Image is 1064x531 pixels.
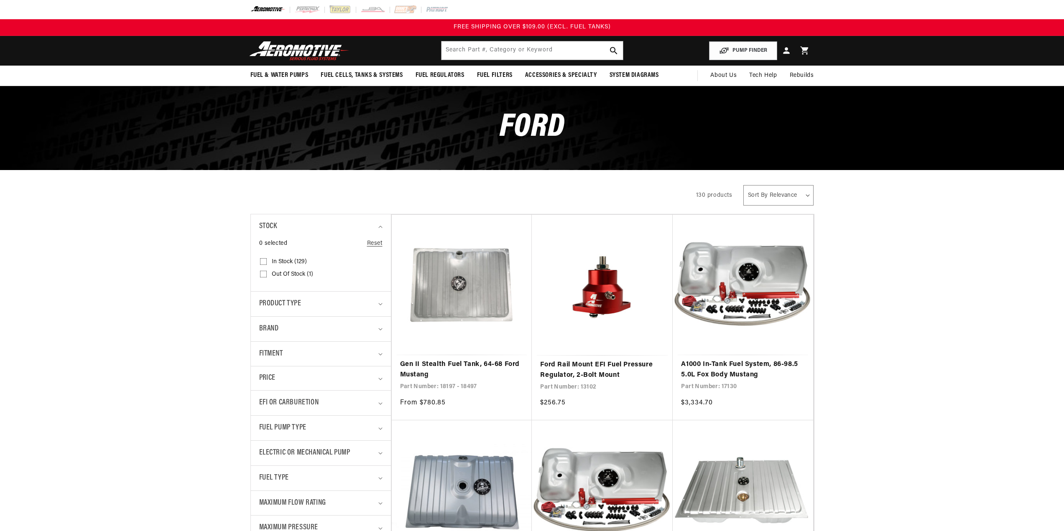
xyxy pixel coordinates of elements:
[247,41,352,61] img: Aeromotive
[259,348,283,360] span: Fitment
[709,41,777,60] button: PUMP FINDER
[743,66,783,86] summary: Tech Help
[321,71,403,80] span: Fuel Cells, Tanks & Systems
[259,292,383,316] summary: Product type (0 selected)
[704,66,743,86] a: About Us
[367,239,383,248] a: Reset
[783,66,820,86] summary: Rebuilds
[519,66,603,85] summary: Accessories & Specialty
[696,192,732,198] span: 130 products
[681,359,805,381] a: A1000 In-Tank Fuel System, 86-98.5 5.0L Fox Body Mustang
[272,258,307,266] span: In stock (129)
[409,66,471,85] summary: Fuel Regulators
[259,472,289,484] span: Fuel Type
[259,447,350,459] span: Electric or Mechanical Pump
[790,71,814,80] span: Rebuilds
[441,41,623,60] input: Search by Part Number, Category or Keyword
[540,360,664,381] a: Ford Rail Mount EFI Fuel Pressure Regulator, 2-Bolt Mount
[259,221,277,233] span: Stock
[471,66,519,85] summary: Fuel Filters
[259,373,276,384] span: Price
[259,239,288,248] span: 0 selected
[259,298,301,310] span: Product type
[400,359,524,381] a: Gen II Stealth Fuel Tank, 64-68 Ford Mustang
[477,71,513,80] span: Fuel Filters
[259,466,383,490] summary: Fuel Type (0 selected)
[244,66,315,85] summary: Fuel & Water Pumps
[259,317,383,341] summary: Brand (0 selected)
[749,71,777,80] span: Tech Help
[250,71,309,80] span: Fuel & Water Pumps
[525,71,597,80] span: Accessories & Specialty
[259,497,326,509] span: Maximum Flow Rating
[416,71,464,80] span: Fuel Regulators
[259,397,319,409] span: EFI or Carburetion
[259,416,383,440] summary: Fuel Pump Type (0 selected)
[259,422,306,434] span: Fuel Pump Type
[259,366,383,390] summary: Price
[454,24,611,30] span: FREE SHIPPING OVER $109.00 (EXCL. FUEL TANKS)
[710,72,737,79] span: About Us
[500,111,565,144] span: Ford
[605,41,623,60] button: search button
[259,342,383,366] summary: Fitment (0 selected)
[259,323,279,335] span: Brand
[259,391,383,415] summary: EFI or Carburetion (0 selected)
[603,66,665,85] summary: System Diagrams
[259,214,383,239] summary: Stock (0 selected)
[610,71,659,80] span: System Diagrams
[314,66,409,85] summary: Fuel Cells, Tanks & Systems
[259,491,383,516] summary: Maximum Flow Rating (0 selected)
[272,271,313,278] span: Out of stock (1)
[259,441,383,465] summary: Electric or Mechanical Pump (0 selected)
